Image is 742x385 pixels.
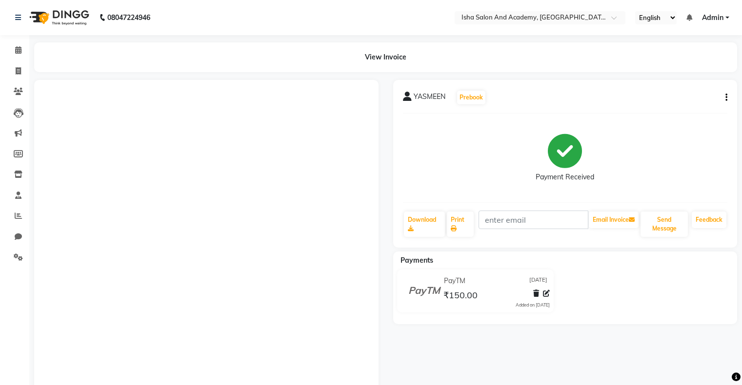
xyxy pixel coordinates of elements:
[479,211,588,229] input: enter email
[447,212,474,237] a: Print
[589,212,639,228] button: Email Invoice
[25,4,92,31] img: logo
[107,4,150,31] b: 08047224946
[457,91,485,104] button: Prebook
[414,92,445,105] span: YASMEEN
[692,212,726,228] a: Feedback
[404,212,445,237] a: Download
[401,256,433,265] span: Payments
[34,42,737,72] div: View Invoice
[641,212,688,237] button: Send Message
[529,276,547,286] span: [DATE]
[536,172,594,182] div: Payment Received
[444,276,465,286] span: PayTM
[443,289,478,303] span: ₹150.00
[516,302,550,308] div: Added on [DATE]
[702,13,723,23] span: Admin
